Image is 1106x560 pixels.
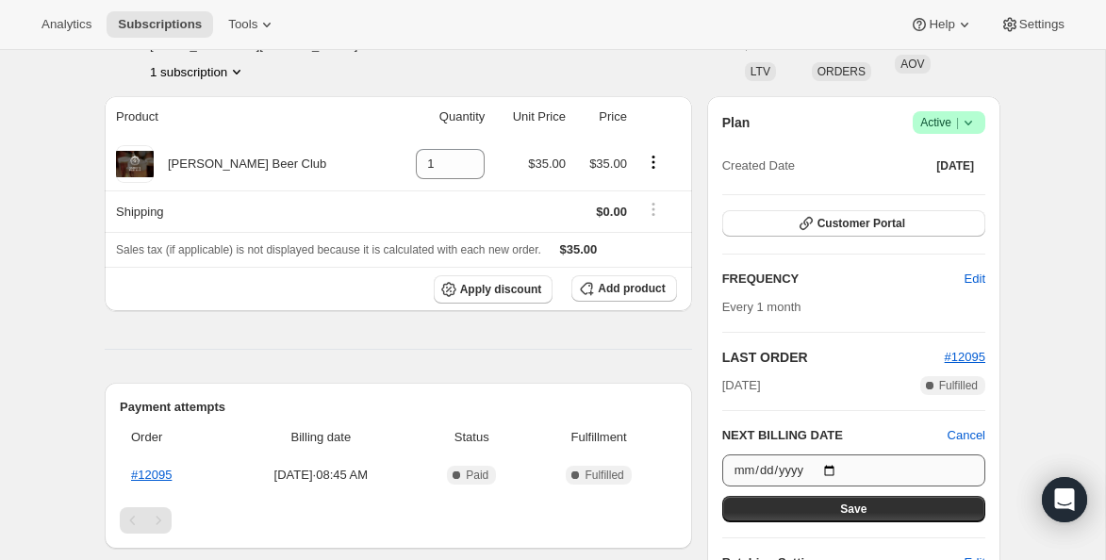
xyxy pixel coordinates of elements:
[41,17,91,32] span: Analytics
[598,281,665,296] span: Add product
[217,11,288,38] button: Tools
[533,428,666,447] span: Fulfillment
[589,156,627,171] span: $35.00
[434,275,553,304] button: Apply discount
[989,11,1076,38] button: Settings
[154,155,326,173] div: [PERSON_NAME] Beer Club
[956,115,959,130] span: |
[751,65,770,78] span: LTV
[722,426,948,445] h2: NEXT BILLING DATE
[929,17,954,32] span: Help
[840,502,867,517] span: Save
[936,158,974,173] span: [DATE]
[817,65,866,78] span: ORDERS
[571,96,633,138] th: Price
[722,156,795,175] span: Created Date
[131,468,172,482] a: #12095
[120,507,677,534] nav: Pagination
[722,270,965,288] h2: FREQUENCY
[105,190,390,232] th: Shipping
[1019,17,1065,32] span: Settings
[466,468,488,483] span: Paid
[899,11,984,38] button: Help
[228,17,257,32] span: Tools
[965,270,985,288] span: Edit
[722,376,761,395] span: [DATE]
[490,96,571,138] th: Unit Price
[945,348,985,367] button: #12095
[231,466,411,485] span: [DATE] · 08:45 AM
[105,96,390,138] th: Product
[722,210,985,237] button: Customer Portal
[638,152,669,173] button: Product actions
[560,242,598,256] span: $35.00
[116,243,541,256] span: Sales tax (if applicable) is not displayed because it is calculated with each new order.
[528,156,566,171] span: $35.00
[118,17,202,32] span: Subscriptions
[596,205,627,219] span: $0.00
[722,113,751,132] h2: Plan
[1042,477,1087,522] div: Open Intercom Messenger
[945,350,985,364] a: #12095
[30,11,103,38] button: Analytics
[571,275,676,302] button: Add product
[900,58,924,71] span: AOV
[939,378,978,393] span: Fulfilled
[953,264,997,294] button: Edit
[722,496,985,522] button: Save
[722,348,945,367] h2: LAST ORDER
[920,113,978,132] span: Active
[722,300,801,314] span: Every 1 month
[390,96,491,138] th: Quantity
[107,11,213,38] button: Subscriptions
[150,62,246,81] button: Product actions
[585,468,623,483] span: Fulfilled
[460,282,542,297] span: Apply discount
[638,199,669,220] button: Shipping actions
[925,153,985,179] button: [DATE]
[817,216,905,231] span: Customer Portal
[120,417,225,458] th: Order
[231,428,411,447] span: Billing date
[120,398,677,417] h2: Payment attempts
[948,426,985,445] button: Cancel
[422,428,521,447] span: Status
